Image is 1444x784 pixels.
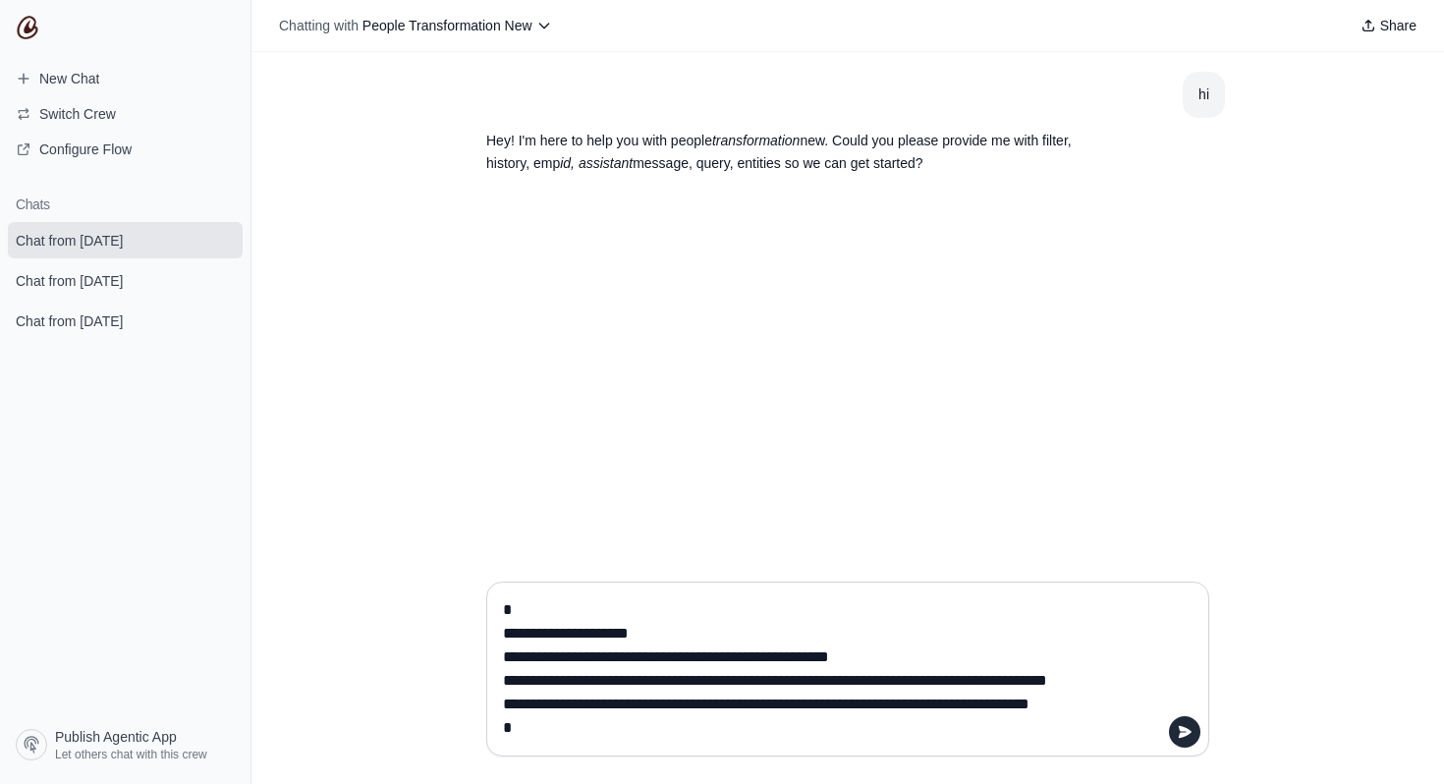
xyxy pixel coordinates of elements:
[279,16,359,35] span: Chatting with
[55,747,207,762] span: Let others chat with this crew
[1353,12,1424,39] button: Share
[8,98,243,130] button: Switch Crew
[1183,72,1225,118] section: User message
[8,721,243,768] a: Publish Agentic App Let others chat with this crew
[55,727,177,747] span: Publish Agentic App
[8,303,243,339] a: Chat from [DATE]
[1198,84,1209,106] div: hi
[8,222,243,258] a: Chat from [DATE]
[560,155,633,171] em: id, assistant
[16,311,123,331] span: Chat from [DATE]
[1380,16,1416,35] span: Share
[8,134,243,165] a: Configure Flow
[39,104,116,124] span: Switch Crew
[8,63,243,94] a: New Chat
[486,130,1115,175] p: Hey! I'm here to help you with people new. Could you please provide me with filter, history, emp ...
[16,271,123,291] span: Chat from [DATE]
[271,12,560,39] button: Chatting with People Transformation New
[16,231,123,251] span: Chat from [DATE]
[471,118,1131,187] section: Response
[362,18,532,33] span: People Transformation New
[39,140,132,159] span: Configure Flow
[8,262,243,299] a: Chat from [DATE]
[39,69,99,88] span: New Chat
[712,133,800,148] em: transformation
[16,16,39,39] img: CrewAI Logo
